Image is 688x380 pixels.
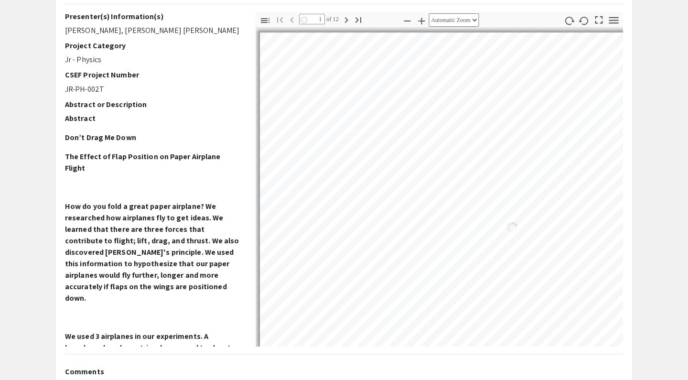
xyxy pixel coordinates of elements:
[65,113,96,123] strong: Abstract
[65,70,241,79] h2: CSEF Project Number
[65,152,221,173] strong: The Effect of Flap Position on Paper Airplane Flight
[338,12,355,26] button: Next Page
[65,201,239,303] strong: How do you fold a great paper airplane? We researched how airplanes fly to get ideas. We learned ...
[325,14,339,24] span: of 12
[284,12,300,26] button: Previous Page
[399,13,415,27] button: Zoom Out
[272,12,288,26] button: Go to First Page
[413,13,430,27] button: Zoom In
[606,13,622,27] button: Tools
[591,12,607,26] button: Switch to Presentation Mode
[65,132,136,142] strong: Don’t Drag Me Down
[561,13,578,27] button: Rotate Clockwise
[7,337,41,373] iframe: Chat
[65,12,241,21] h2: Presenter(s) Information(s)
[299,14,325,24] input: Page
[65,54,241,65] p: Jr - Physics
[65,25,241,36] p: [PERSON_NAME], [PERSON_NAME] [PERSON_NAME]
[65,100,241,109] h2: Abstract or Description
[350,12,366,26] button: Go to Last Page
[65,367,623,376] h2: Comments
[576,13,592,27] button: Rotate Counterclockwise
[257,13,273,27] button: Toggle Sidebar
[429,13,479,27] select: Zoom
[65,84,241,95] p: JR-PH-002T
[65,41,241,50] h2: Project Category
